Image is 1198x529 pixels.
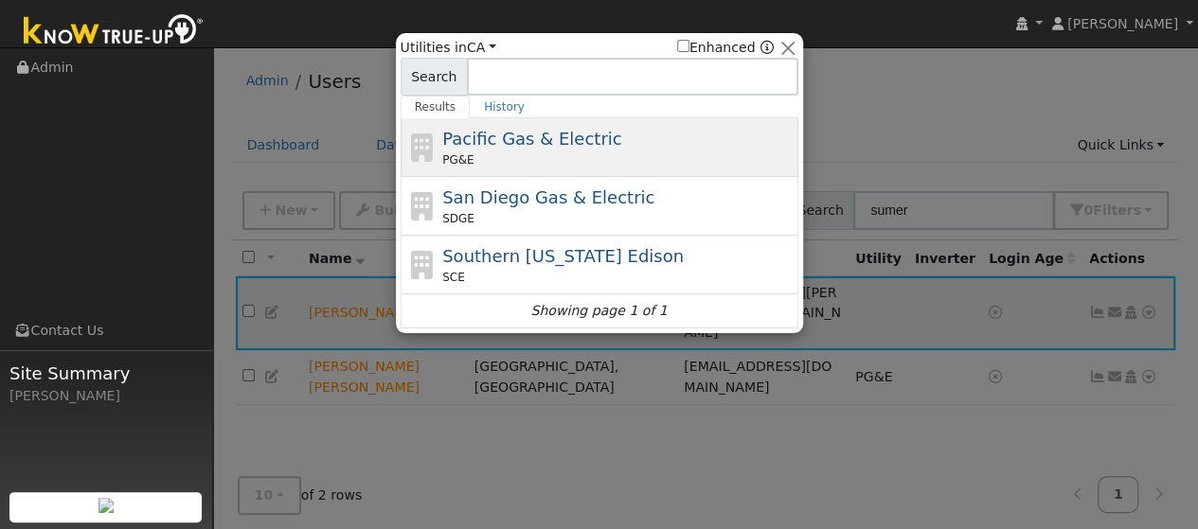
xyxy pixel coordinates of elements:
span: Search [401,58,468,96]
span: Pacific Gas & Electric [442,129,621,149]
label: Enhanced [677,38,756,58]
a: CA [467,40,496,55]
span: SDGE [442,210,474,227]
span: Site Summary [9,361,203,386]
span: Utilities in [401,38,496,58]
img: Know True-Up [14,10,213,53]
a: History [470,96,539,118]
span: [PERSON_NAME] [1067,16,1178,31]
span: San Diego Gas & Electric [442,187,654,207]
span: SCE [442,269,465,286]
span: Southern [US_STATE] Edison [442,246,684,266]
img: retrieve [98,498,114,513]
span: Show enhanced providers [677,38,774,58]
input: Enhanced [677,40,689,52]
a: Enhanced Providers [760,40,773,55]
div: [PERSON_NAME] [9,386,203,406]
a: Results [401,96,471,118]
i: Showing page 1 of 1 [530,301,667,321]
span: PG&E [442,151,474,168]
